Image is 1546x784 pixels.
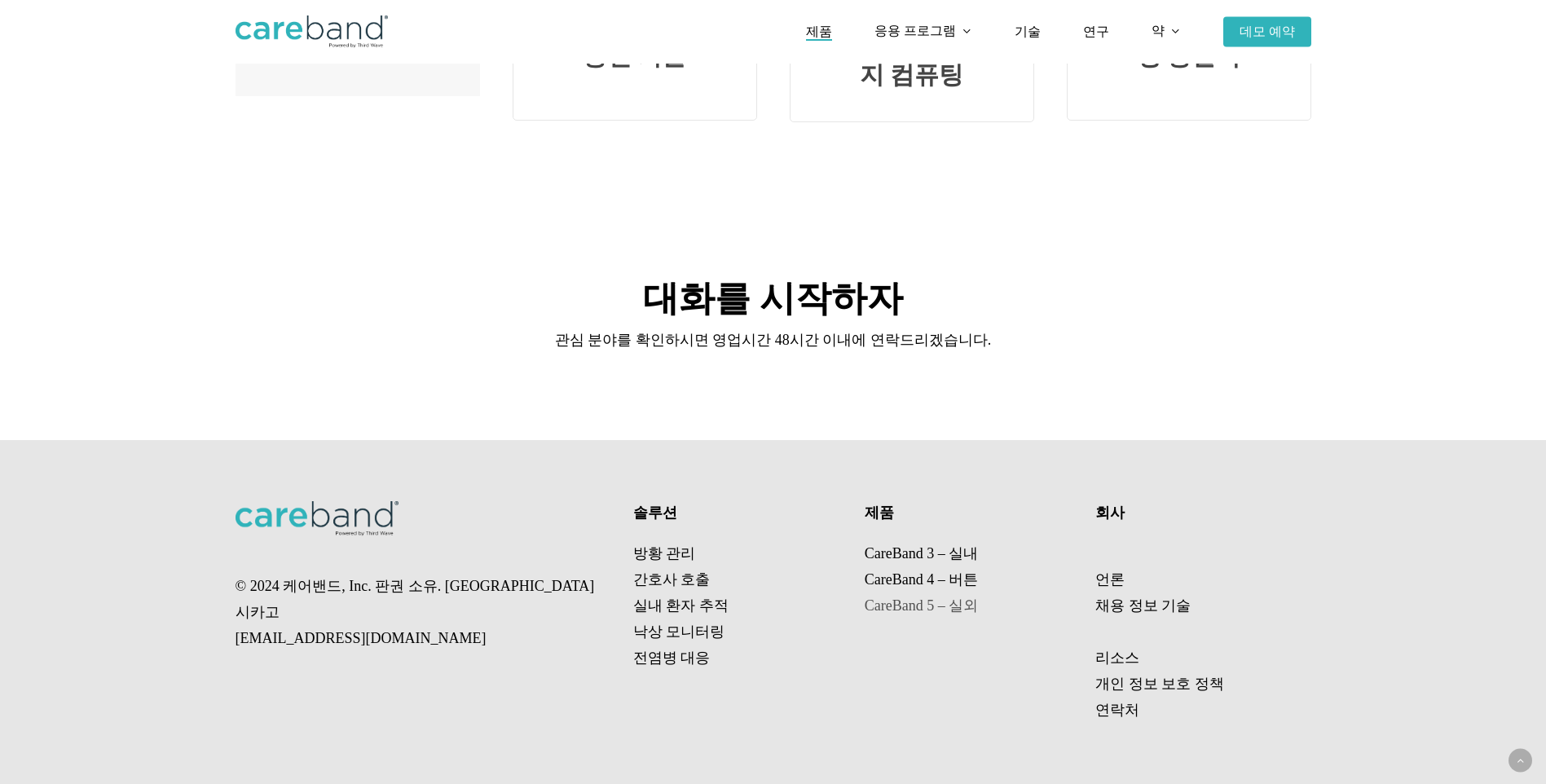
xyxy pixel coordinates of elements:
a: 맨 위로 [1509,749,1532,773]
a: 개인 정보 보호 정책 [1095,676,1224,692]
a: 데모 예약 [1223,25,1311,38]
span: 응용 프로그램 [874,24,956,37]
a: CareBand 3 – 실내 [865,545,978,562]
span: 약 [1152,24,1165,37]
p: © 2024 케어밴드, Inc. 판권 소유. [GEOGRAPHIC_DATA] 시카고 [EMAIL_ADDRESS][DOMAIN_NAME] [236,573,612,651]
a: 응용 프로그램 [874,24,972,38]
h2: 대화를 시작하자 [387,277,1159,321]
a: CareBand 4 – 버튼 [865,571,978,588]
a: 언론 [1095,571,1125,588]
h4: 제품 [865,501,1074,524]
a: 전염병 대응 [633,650,711,666]
a: 제품 [806,25,832,38]
h4: 솔루션 [633,501,843,524]
p: 연락처 [1095,540,1305,723]
span: 제품 [806,24,832,38]
a: 리소스 [1095,650,1139,666]
span: 연구 [1083,24,1109,38]
a: 연구 [1083,25,1109,38]
a: 채용 정보 기술 [1095,597,1191,614]
span: 데모 예약 [1240,24,1295,38]
h4: 회사 [1095,501,1305,524]
p: 관심 분야를 확인하시면 영업시간 48시간 이내에 연락드리겠습니다. [387,327,1159,353]
img: 케어밴드 [236,15,388,48]
a: 약 [1152,24,1181,38]
a: CareBand 5 – 실외 [865,597,978,614]
span: 기술 [1015,24,1041,38]
a: 기술 [1015,25,1041,38]
p: 방황 관리 간호사 호출 실내 환자 추적 낙상 모니터링 [633,540,843,671]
